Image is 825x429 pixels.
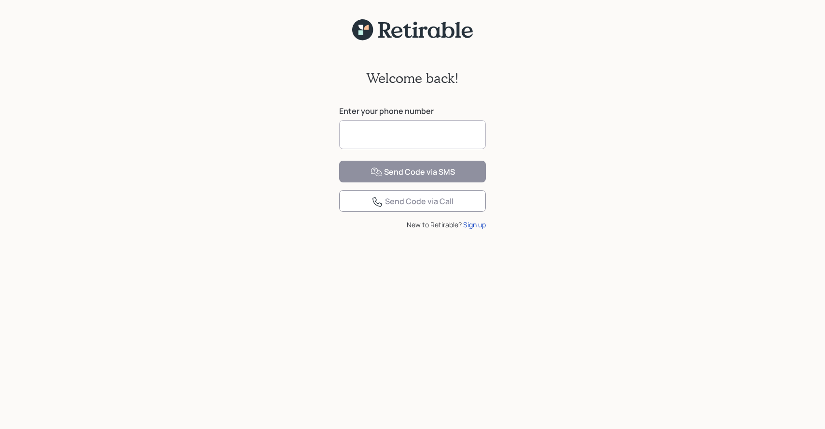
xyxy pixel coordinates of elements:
div: Sign up [463,220,486,230]
div: New to Retirable? [339,220,486,230]
div: Send Code via Call [371,196,454,208]
label: Enter your phone number [339,106,486,116]
button: Send Code via Call [339,190,486,212]
div: Send Code via SMS [371,166,455,178]
button: Send Code via SMS [339,161,486,182]
h2: Welcome back! [366,70,459,86]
